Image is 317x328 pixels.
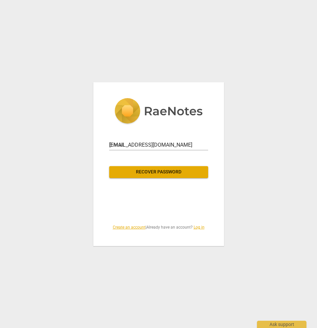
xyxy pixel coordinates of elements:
[109,166,208,178] button: Recover password
[109,225,208,230] span: | Already have an account?
[114,98,203,125] img: 5ac2273c67554f335776073100b6d88f.svg
[114,169,203,175] span: Recover password
[113,225,145,230] a: Create an account
[194,225,205,230] a: Log in
[257,321,306,328] div: Ask support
